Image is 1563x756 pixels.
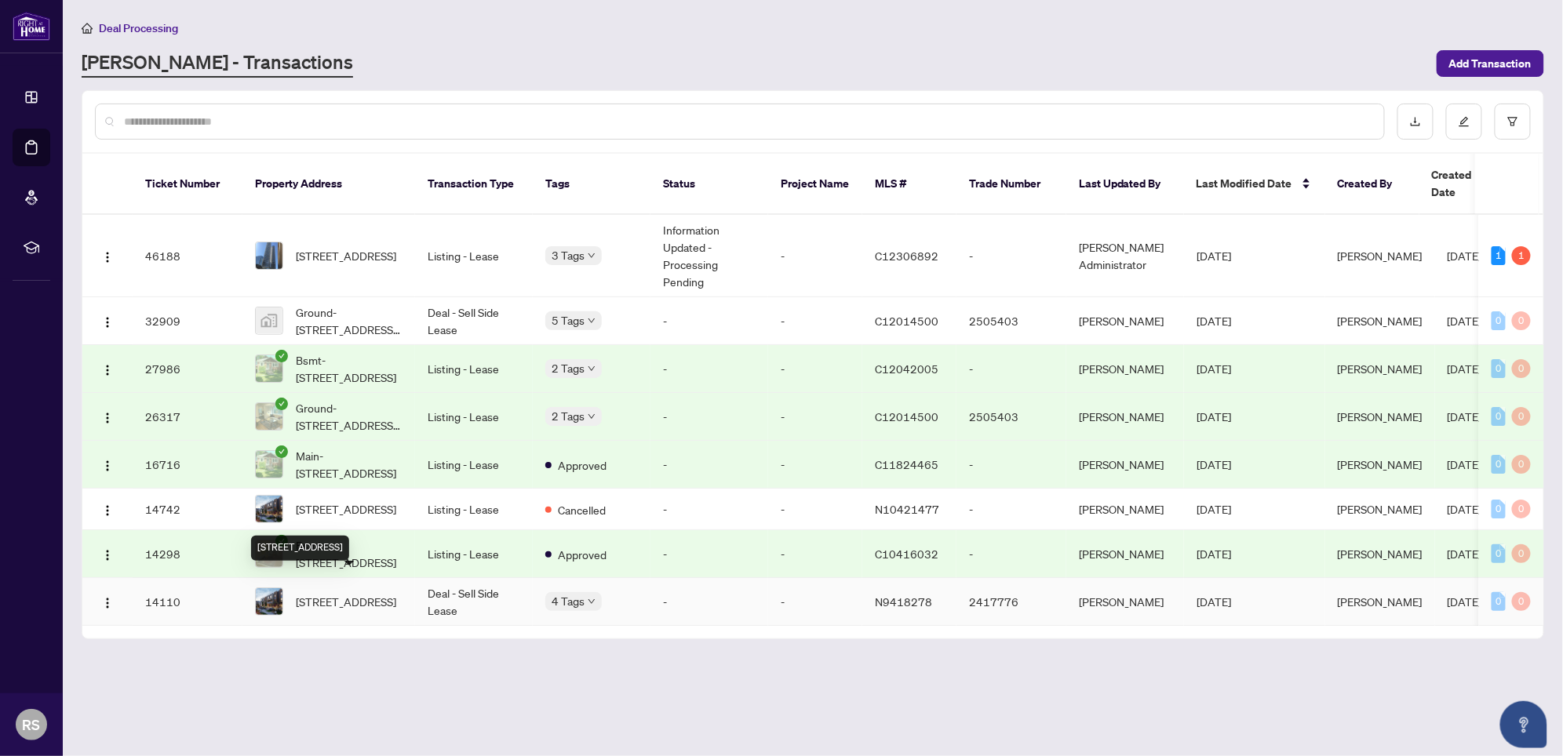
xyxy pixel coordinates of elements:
[415,215,533,297] td: Listing - Lease
[275,535,288,547] span: check-circle
[1492,311,1506,330] div: 0
[1448,457,1482,471] span: [DATE]
[1338,362,1423,376] span: [PERSON_NAME]
[768,530,862,578] td: -
[1446,104,1482,140] button: edit
[875,547,938,561] span: C10416032
[296,536,403,571] span: Bsmt-[STREET_ADDRESS]
[588,413,596,420] span: down
[256,451,282,478] img: thumbnail-img
[101,316,114,329] img: Logo
[1512,544,1531,563] div: 0
[1448,362,1482,376] span: [DATE]
[650,489,768,530] td: -
[296,593,396,610] span: [STREET_ADDRESS]
[415,530,533,578] td: Listing - Lease
[256,242,282,269] img: thumbnail-img
[133,530,242,578] td: 14298
[1448,249,1482,263] span: [DATE]
[415,489,533,530] td: Listing - Lease
[650,393,768,441] td: -
[875,249,938,263] span: C12306892
[95,589,120,614] button: Logo
[768,578,862,626] td: -
[588,317,596,325] span: down
[588,365,596,373] span: down
[1197,409,1231,423] span: [DATE]
[956,345,1066,393] td: -
[588,598,596,605] span: down
[558,546,607,563] span: Approved
[296,303,403,338] span: Ground-[STREET_ADDRESS][PERSON_NAME]
[588,252,596,260] span: down
[1197,314,1231,328] span: [DATE]
[1397,104,1434,140] button: download
[1500,701,1547,748] button: Open asap
[768,489,862,530] td: -
[768,393,862,441] td: -
[552,592,585,610] span: 4 Tags
[1507,116,1518,127] span: filter
[956,530,1066,578] td: -
[242,154,415,215] th: Property Address
[956,215,1066,297] td: -
[1495,104,1531,140] button: filter
[1066,154,1184,215] th: Last Updated By
[558,456,607,474] span: Approved
[415,578,533,626] td: Deal - Sell Side Lease
[133,441,242,489] td: 16716
[956,441,1066,489] td: -
[552,311,585,329] span: 5 Tags
[1197,175,1292,192] span: Last Modified Date
[1066,345,1184,393] td: [PERSON_NAME]
[415,345,533,393] td: Listing - Lease
[875,457,938,471] span: C11824465
[1449,51,1532,76] span: Add Transaction
[1410,116,1421,127] span: download
[133,393,242,441] td: 26317
[296,399,403,434] span: Ground-[STREET_ADDRESS][PERSON_NAME]
[1197,594,1231,609] span: [DATE]
[296,247,396,264] span: [STREET_ADDRESS]
[1448,547,1482,561] span: [DATE]
[275,445,288,458] span: check-circle
[1338,502,1423,516] span: [PERSON_NAME]
[95,541,120,566] button: Logo
[650,297,768,345] td: -
[1066,441,1184,489] td: [PERSON_NAME]
[101,460,114,472] img: Logo
[1197,249,1231,263] span: [DATE]
[650,441,768,489] td: -
[650,215,768,297] td: Information Updated - Processing Pending
[95,404,120,429] button: Logo
[1197,457,1231,471] span: [DATE]
[1492,246,1506,265] div: 1
[768,345,862,393] td: -
[275,398,288,410] span: check-circle
[133,489,242,530] td: 14742
[533,154,650,215] th: Tags
[875,362,938,376] span: C12042005
[650,154,768,215] th: Status
[296,351,403,386] span: Bsmt-[STREET_ADDRESS]
[768,154,862,215] th: Project Name
[1066,530,1184,578] td: [PERSON_NAME]
[23,714,41,736] span: RS
[1184,154,1325,215] th: Last Modified Date
[256,588,282,615] img: thumbnail-img
[256,307,282,334] img: thumbnail-img
[296,500,396,518] span: [STREET_ADDRESS]
[1338,409,1423,423] span: [PERSON_NAME]
[1437,50,1544,77] button: Add Transaction
[875,409,938,423] span: C12014500
[1338,249,1423,263] span: [PERSON_NAME]
[95,496,120,522] button: Logo
[1197,362,1231,376] span: [DATE]
[1448,502,1482,516] span: [DATE]
[1512,311,1531,330] div: 0
[1492,592,1506,611] div: 0
[650,578,768,626] td: -
[1432,166,1498,201] span: Created Date
[1512,359,1531,378] div: 0
[95,356,120,381] button: Logo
